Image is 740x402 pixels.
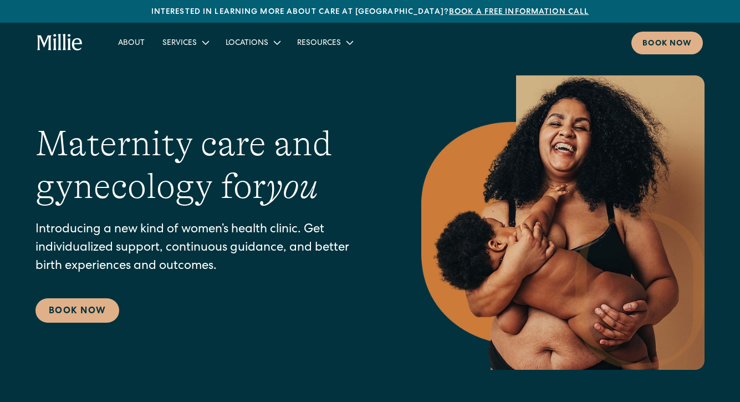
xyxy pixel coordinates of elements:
h1: Maternity care and gynecology for [35,123,377,208]
div: Services [162,38,197,49]
div: Resources [288,33,361,52]
p: Introducing a new kind of women’s health clinic. Get individualized support, continuous guidance,... [35,221,377,276]
div: Book now [642,38,692,50]
em: you [266,166,318,206]
div: Resources [297,38,341,49]
div: Services [154,33,217,52]
div: Locations [217,33,288,52]
a: Book Now [35,298,119,323]
div: Locations [226,38,268,49]
a: home [37,34,83,52]
a: About [109,33,154,52]
a: Book now [631,32,703,54]
a: Book a free information call [449,8,589,16]
img: Smiling mother with her baby in arms, celebrating body positivity and the nurturing bond of postp... [421,75,705,370]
